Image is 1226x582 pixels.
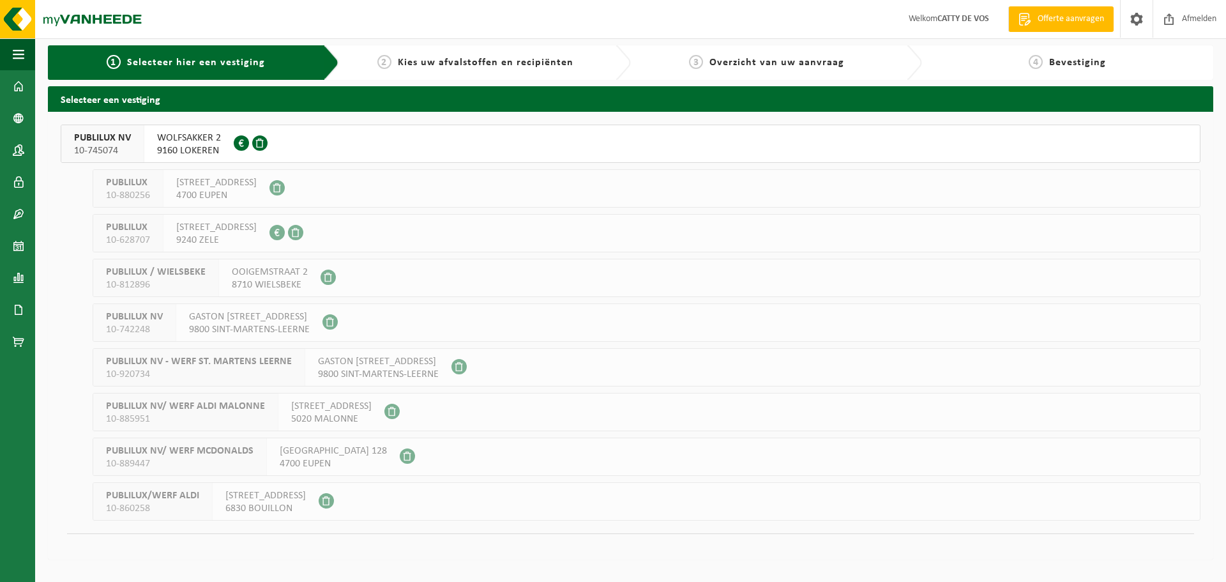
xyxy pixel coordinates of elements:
[1029,55,1043,69] span: 4
[106,279,206,291] span: 10-812896
[398,57,573,68] span: Kies uw afvalstoffen en recipiënten
[157,132,221,144] span: WOLFSAKKER 2
[232,279,308,291] span: 8710 WIELSBEKE
[106,323,163,336] span: 10-742248
[74,144,131,157] span: 10-745074
[107,55,121,69] span: 1
[106,310,163,323] span: PUBLILUX NV
[377,55,391,69] span: 2
[937,14,989,24] strong: CATTY DE VOS
[689,55,703,69] span: 3
[318,355,439,368] span: GASTON [STREET_ADDRESS]
[232,266,308,279] span: OOIGEMSTRAAT 2
[106,234,150,247] span: 10-628707
[106,489,199,502] span: PUBLILUX/WERF ALDI
[225,502,306,515] span: 6830 BOUILLON
[189,323,310,336] span: 9800 SINT-MARTENS-LEERNE
[106,176,150,189] span: PUBLILUX
[1049,57,1106,68] span: Bevestiging
[74,132,131,144] span: PUBLILUX NV
[291,400,372,413] span: [STREET_ADDRESS]
[176,234,257,247] span: 9240 ZELE
[106,189,150,202] span: 10-880256
[106,457,254,470] span: 10-889447
[280,445,387,457] span: [GEOGRAPHIC_DATA] 128
[106,502,199,515] span: 10-860258
[1008,6,1114,32] a: Offerte aanvragen
[318,368,439,381] span: 9800 SINT-MARTENS-LEERNE
[1034,13,1107,26] span: Offerte aanvragen
[176,189,257,202] span: 4700 EUPEN
[106,221,150,234] span: PUBLILUX
[106,400,265,413] span: PUBLILUX NV/ WERF ALDI MALONNE
[48,86,1213,111] h2: Selecteer een vestiging
[106,368,292,381] span: 10-920734
[225,489,306,502] span: [STREET_ADDRESS]
[176,176,257,189] span: [STREET_ADDRESS]
[106,413,265,425] span: 10-885951
[176,221,257,234] span: [STREET_ADDRESS]
[106,445,254,457] span: PUBLILUX NV/ WERF MCDONALDS
[106,355,292,368] span: PUBLILUX NV - WERF ST. MARTENS LEERNE
[61,125,1200,163] button: PUBLILUX NV 10-745074 WOLFSAKKER 29160 LOKEREN
[189,310,310,323] span: GASTON [STREET_ADDRESS]
[106,266,206,279] span: PUBLILUX / WIELSBEKE
[127,57,265,68] span: Selecteer hier een vestiging
[291,413,372,425] span: 5020 MALONNE
[709,57,844,68] span: Overzicht van uw aanvraag
[280,457,387,470] span: 4700 EUPEN
[157,144,221,157] span: 9160 LOKEREN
